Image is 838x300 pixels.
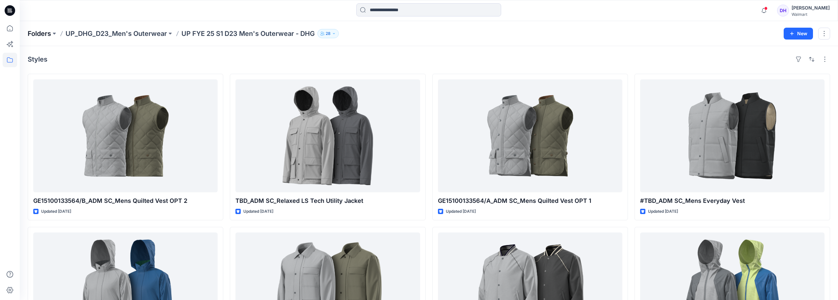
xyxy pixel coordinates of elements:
div: [PERSON_NAME] [792,4,830,12]
p: Updated [DATE] [243,208,273,215]
p: #TBD_ADM SC_Mens Everyday Vest [640,196,824,205]
a: GE15100133564/A_ADM SC_Mens Quilted Vest OPT 1 [438,79,622,192]
a: #TBD_ADM SC_Mens Everyday Vest [640,79,824,192]
p: Updated [DATE] [446,208,476,215]
a: Folders [28,29,51,38]
a: TBD_ADM SC_Relaxed LS Tech Utility Jacket [235,79,420,192]
p: Updated [DATE] [41,208,71,215]
p: 28 [326,30,331,37]
a: UP_DHG_D23_Men's Outerwear [66,29,167,38]
p: GE15100133564/A_ADM SC_Mens Quilted Vest OPT 1 [438,196,622,205]
button: 28 [317,29,339,38]
div: DH [777,5,789,16]
a: GE15100133564/B_ADM SC_Mens Quilted Vest OPT 2 [33,79,218,192]
button: New [784,28,813,40]
p: Updated [DATE] [648,208,678,215]
h4: Styles [28,55,47,63]
p: GE15100133564/B_ADM SC_Mens Quilted Vest OPT 2 [33,196,218,205]
div: Walmart [792,12,830,17]
p: UP FYE 25 S1 D23 Men's Outerwear - DHG [181,29,315,38]
p: TBD_ADM SC_Relaxed LS Tech Utility Jacket [235,196,420,205]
